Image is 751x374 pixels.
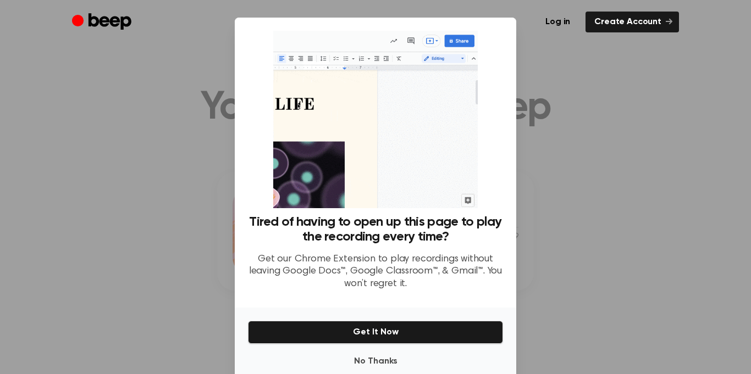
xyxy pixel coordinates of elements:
[248,215,503,244] h3: Tired of having to open up this page to play the recording every time?
[248,253,503,291] p: Get our Chrome Extension to play recordings without leaving Google Docs™, Google Classroom™, & Gm...
[273,31,477,208] img: Beep extension in action
[586,12,679,32] a: Create Account
[537,12,579,32] a: Log in
[248,350,503,372] button: No Thanks
[248,321,503,344] button: Get It Now
[72,12,134,33] a: Beep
